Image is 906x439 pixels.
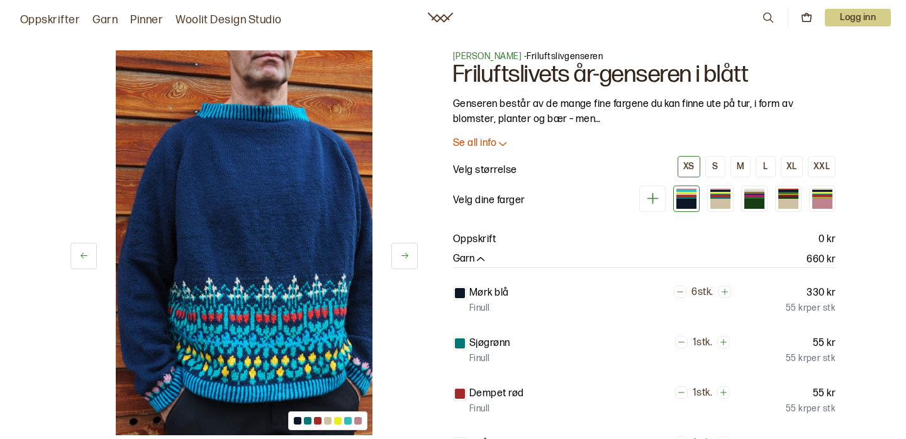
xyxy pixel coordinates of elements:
[807,286,836,301] p: 330 kr
[453,97,836,127] p: Genseren består av de mange fine fargene du kan finne ute på tur, i form av blomster, planter og ...
[781,156,803,177] button: XL
[786,302,836,314] p: 55 kr per stk
[428,13,453,23] a: Woolit
[453,193,525,208] p: Velg dine farger
[737,161,744,172] div: M
[453,50,836,63] p: - Friluftslivgenseren
[469,403,490,415] p: Finull
[453,51,522,62] a: [PERSON_NAME]
[453,137,836,150] button: Se all info
[809,186,836,212] div: Rosa
[116,50,372,435] img: Bilde av oppskrift
[763,161,768,172] div: L
[691,286,713,299] p: 6 stk.
[469,302,490,314] p: Finull
[453,253,487,266] button: Garn
[693,387,712,400] p: 1 stk.
[807,252,836,267] p: 660 kr
[712,161,718,172] div: S
[705,156,725,177] button: S
[775,186,802,212] div: Strågul
[469,336,510,351] p: Sjøgrønn
[786,352,836,365] p: 55 kr per stk
[741,186,768,212] div: Grønnmelert
[176,11,282,29] a: Woolit Design Studio
[814,161,830,172] div: XXL
[813,386,836,401] p: 55 kr
[453,63,836,87] h1: Friluftslivets år-genseren i blått
[678,156,700,177] button: XS
[453,232,496,247] p: Oppskrift
[130,11,163,29] a: Pinner
[786,161,797,172] div: XL
[730,156,751,177] button: M
[469,286,509,301] p: Mørk blå
[808,156,836,177] button: XXL
[819,232,836,247] p: 0 kr
[92,11,118,29] a: Garn
[813,336,836,351] p: 55 kr
[756,156,776,177] button: L
[693,336,712,350] p: 1 stk.
[453,137,496,150] p: Se all info
[469,386,524,401] p: Dempet rød
[825,9,891,26] p: Logg inn
[469,352,490,365] p: Finull
[683,161,695,172] div: XS
[453,163,517,178] p: Velg størrelse
[825,9,891,26] button: User dropdown
[673,186,700,212] div: Blå
[786,403,836,415] p: 55 kr per stk
[707,186,734,212] div: Strågul
[20,11,80,29] a: Oppskrifter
